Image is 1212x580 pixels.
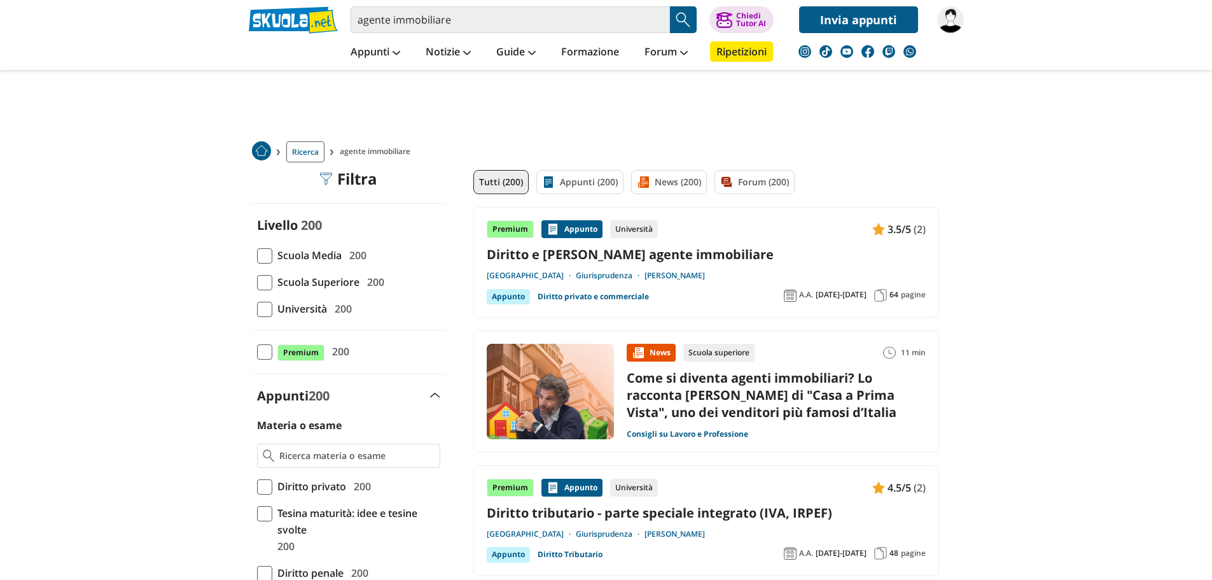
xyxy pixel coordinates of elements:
span: (2) [914,221,926,237]
img: Ricerca materia o esame [263,449,275,462]
span: Diritto privato [272,478,346,495]
span: 200 [362,274,384,290]
div: Premium [487,479,534,497]
img: Filtra filtri mobile [319,173,332,185]
img: Tempo lettura [883,346,896,359]
a: Notizie [422,41,474,64]
span: 200 [309,387,330,404]
label: Appunti [257,387,330,404]
div: Università [610,220,658,238]
img: Appunti contenuto [872,481,885,494]
img: Pagine [874,289,887,302]
span: Scuola Media [272,247,342,264]
img: Appunti contenuto [872,223,885,236]
a: [PERSON_NAME] [644,529,705,539]
span: 200 [272,538,295,555]
div: Appunto [541,479,603,497]
a: [GEOGRAPHIC_DATA] [487,271,576,281]
span: 64 [889,290,898,300]
div: Scuola superiore [683,344,755,362]
a: Giurisprudenza [576,271,644,281]
a: Invia appunti [799,6,918,33]
a: News (200) [631,170,707,194]
a: [GEOGRAPHIC_DATA] [487,529,576,539]
div: Appunto [487,289,530,304]
a: Come si diventa agenti immobiliari? Lo racconta [PERSON_NAME] di "Casa a Prima Vista", uno dei ve... [627,369,896,421]
span: A.A. [799,548,813,558]
span: A.A. [799,290,813,300]
a: [PERSON_NAME] [644,271,705,281]
img: instagram [798,45,811,58]
span: Scuola Superiore [272,274,359,290]
a: Consigli su Lavoro e Professione [627,429,748,439]
a: Appunti (200) [536,170,623,194]
span: 200 [330,301,352,317]
div: Appunto [541,220,603,238]
a: Diritto e [PERSON_NAME] agente immobiliare [487,246,926,263]
span: 4.5/5 [888,479,911,496]
img: Cerca appunti, riassunti o versioni [674,10,693,29]
span: 3.5/5 [888,221,911,237]
input: Ricerca materia o esame [279,449,434,462]
span: 200 [344,247,366,264]
img: tiktok [819,45,832,58]
span: 200 [349,478,371,495]
img: Forum filtro contenuto [720,176,733,188]
img: WhatsApp [903,45,916,58]
button: Search Button [670,6,697,33]
span: 200 [327,343,349,360]
img: Appunti filtro contenuto [542,176,555,188]
span: [DATE]-[DATE] [816,548,867,558]
label: Livello [257,216,298,234]
img: youtube [840,45,853,58]
img: Appunti contenuto [547,481,559,494]
div: Chiedi Tutor AI [736,12,766,27]
a: Giurisprudenza [576,529,644,539]
img: facebook [861,45,874,58]
a: Tutti (200) [473,170,529,194]
img: Anno accademico [784,547,797,560]
div: Premium [487,220,534,238]
img: Anno accademico [784,289,797,302]
img: Home [252,141,271,160]
a: Guide [493,41,539,64]
a: Forum [641,41,691,64]
div: Appunto [487,547,530,562]
a: Appunti [347,41,403,64]
img: News filtro contenuto [637,176,650,188]
a: Diritto Tributario [538,547,603,562]
span: 48 [889,548,898,558]
img: Appunti contenuto [547,223,559,236]
span: [DATE]-[DATE] [816,290,867,300]
a: Diritto privato e commerciale [538,289,649,304]
a: Ricerca [286,141,324,162]
img: Pagine [874,547,887,560]
img: marcoroma2025 [937,6,964,33]
span: Tesina maturità: idee e tesine svolte [272,505,440,538]
img: Apri e chiudi sezione [430,393,440,398]
span: 11 min [901,344,926,362]
a: Diritto tributario - parte speciale integrato (IVA, IRPEF) [487,504,926,521]
div: Università [610,479,658,497]
a: Formazione [558,41,622,64]
span: Premium [277,344,324,361]
img: Immagine news [487,344,614,439]
img: News contenuto [632,346,644,359]
span: pagine [901,548,926,558]
label: Materia o esame [257,418,342,432]
button: ChiediTutor AI [709,6,774,33]
a: Forum (200) [714,170,795,194]
span: (2) [914,479,926,496]
span: 200 [301,216,322,234]
a: Home [252,141,271,162]
span: Università [272,301,327,317]
img: twitch [882,45,895,58]
div: Filtra [319,170,377,188]
div: News [627,344,676,362]
a: Ripetizioni [710,41,773,62]
span: agente immobiliare [340,141,415,162]
input: Cerca appunti, riassunti o versioni [351,6,670,33]
span: pagine [901,290,926,300]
